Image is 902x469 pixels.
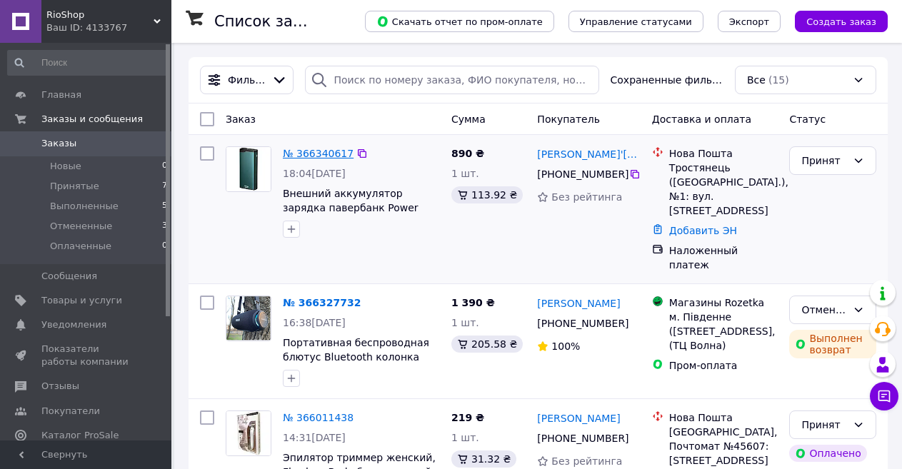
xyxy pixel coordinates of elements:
span: Выполненные [50,200,119,213]
span: 1 390 ₴ [451,297,495,308]
span: 5 [162,200,167,213]
a: Создать заказ [781,15,888,26]
span: Каталог ProSale [41,429,119,442]
a: № 366011438 [283,412,354,423]
span: RioShop [46,9,154,21]
div: [PHONE_NUMBER] [534,428,629,448]
a: Добавить ЭН [669,225,737,236]
span: Фильтры [228,73,266,87]
div: Наложенный платеж [669,243,778,272]
div: Нова Пошта [669,410,778,425]
div: 31.32 ₴ [451,450,516,468]
span: Статус [789,114,826,125]
a: [PERSON_NAME]'[PERSON_NAME] [537,147,640,161]
span: Отмененные [50,220,112,233]
div: 205.58 ₴ [451,336,523,353]
div: Пром-оплата [669,358,778,373]
span: Новые [50,160,81,173]
button: Экспорт [718,11,781,32]
span: Принятые [50,180,99,193]
a: [PERSON_NAME] [537,411,620,425]
div: [PHONE_NUMBER] [534,164,629,184]
span: 1 шт. [451,432,479,443]
img: Фото товару [226,296,271,341]
span: 16:38[DATE] [283,317,346,328]
span: Оплаченные [50,240,111,253]
span: 890 ₴ [451,148,484,159]
span: Заказы и сообщения [41,113,143,126]
span: 3 [162,220,167,233]
div: Магазины Rozetka [669,296,778,310]
div: Тростянець ([GEOGRAPHIC_DATA].), №1: вул. [STREET_ADDRESS] [669,161,778,218]
input: Поиск [7,50,169,76]
span: Заказы [41,137,76,150]
span: Экспорт [729,16,769,27]
button: Скачать отчет по пром-оплате [365,11,554,32]
span: (15) [768,74,789,86]
span: 0 [162,240,167,253]
span: 14:31[DATE] [283,432,346,443]
span: Сумма [451,114,486,125]
div: Ваш ID: 4133767 [46,21,171,34]
span: Покупатель [537,114,600,125]
span: 0 [162,160,167,173]
a: № 366327732 [283,297,361,308]
span: Главная [41,89,81,101]
span: Без рейтинга [551,455,622,467]
h1: Список заказов [214,13,337,30]
div: 113.92 ₴ [451,186,523,203]
div: Нова Пошта [669,146,778,161]
a: Фото товару [226,146,271,192]
span: Отзывы [41,380,79,393]
div: Оплачено [789,445,866,462]
div: м. Південне ([STREET_ADDRESS], (ТЦ Волна) [669,310,778,353]
div: Отменен [801,302,847,318]
button: Создать заказ [795,11,888,32]
input: Поиск по номеру заказа, ФИО покупателя, номеру телефона, Email, номеру накладной [305,66,599,94]
a: [PERSON_NAME] [537,296,620,311]
span: Без рейтинга [551,191,622,203]
button: Управление статусами [568,11,703,32]
button: Чат с покупателем [870,382,898,410]
span: 219 ₴ [451,412,484,423]
a: № 366340617 [283,148,354,159]
span: Товары и услуги [41,294,122,307]
span: 1 шт. [451,317,479,328]
span: Скачать отчет по пром-оплате [376,15,543,28]
span: Все [747,73,766,87]
a: Внешний аккумулятор зарядка павербанк Power Bank 20000mAh RPP-129 портативная зарядка павербанк З... [283,188,419,256]
span: Покупатели [41,405,100,418]
span: Доставка и оплата [652,114,751,125]
span: Заказ [226,114,256,125]
span: 18:04[DATE] [283,168,346,179]
span: Создать заказ [806,16,876,27]
span: Управление статусами [580,16,692,27]
img: Фото товару [226,411,271,455]
div: Выполнен возврат [789,330,876,358]
span: 100% [551,341,580,352]
span: Сохраненные фильтры: [611,73,723,87]
div: Принят [801,417,847,433]
span: 1 шт. [451,168,479,179]
div: [PHONE_NUMBER] [534,313,629,333]
img: Фото товару [226,147,271,191]
span: 7 [162,180,167,193]
span: Уведомления [41,318,106,331]
a: Портативная беспроводная блютус Bluetooth колонка Hopestar H48 с FM радио USB и MicroSD с мощными... [283,337,438,405]
div: Принят [801,153,847,168]
span: Показатели работы компании [41,343,132,368]
span: Сообщения [41,270,97,283]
